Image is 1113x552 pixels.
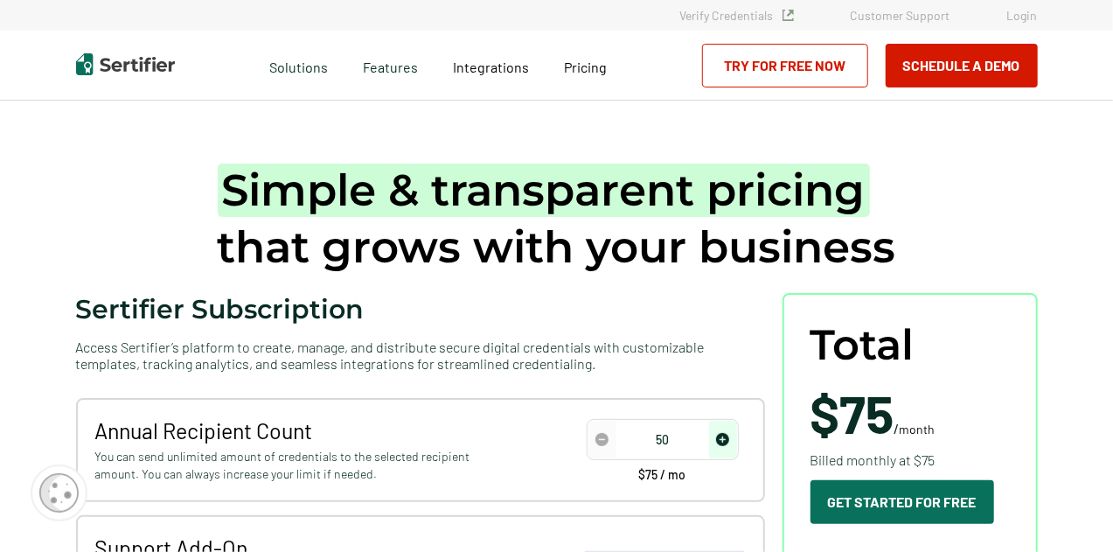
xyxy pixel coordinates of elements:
[564,59,607,75] span: Pricing
[218,164,870,217] span: Simple & transparent pricing
[886,44,1038,87] button: Schedule a Demo
[39,473,79,513] img: Cookie Popup Icon
[702,44,868,87] a: Try for Free Now
[453,59,529,75] span: Integrations
[595,433,609,446] img: Decrease Icon
[810,387,936,439] span: /
[680,8,794,23] a: Verify Credentials
[1007,8,1038,23] a: Login
[76,53,175,75] img: Sertifier | Digital Credentialing Platform
[900,422,936,437] span: month
[810,449,936,471] span: Billed monthly at $75
[716,433,729,446] img: Increase Icon
[564,54,607,76] a: Pricing
[588,421,616,458] span: decrease number
[218,162,896,276] h1: that grows with your business
[76,339,765,372] span: Access Sertifier’s platform to create, manage, and distribute secure digital credentials with cus...
[639,469,686,481] span: $75 / mo
[783,10,794,21] img: Verified
[363,54,418,76] span: Features
[851,8,950,23] a: Customer Support
[269,54,328,76] span: Solutions
[95,448,507,483] span: You can send unlimited amount of credentials to the selected recipient amount. You can always inc...
[76,293,365,325] span: Sertifier Subscription
[810,480,994,524] button: Get Started For Free
[1026,468,1113,552] iframe: Chat Widget
[810,381,894,444] span: $75
[709,421,737,458] span: increase number
[810,321,915,369] span: Total
[453,54,529,76] a: Integrations
[95,417,507,444] span: Annual Recipient Count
